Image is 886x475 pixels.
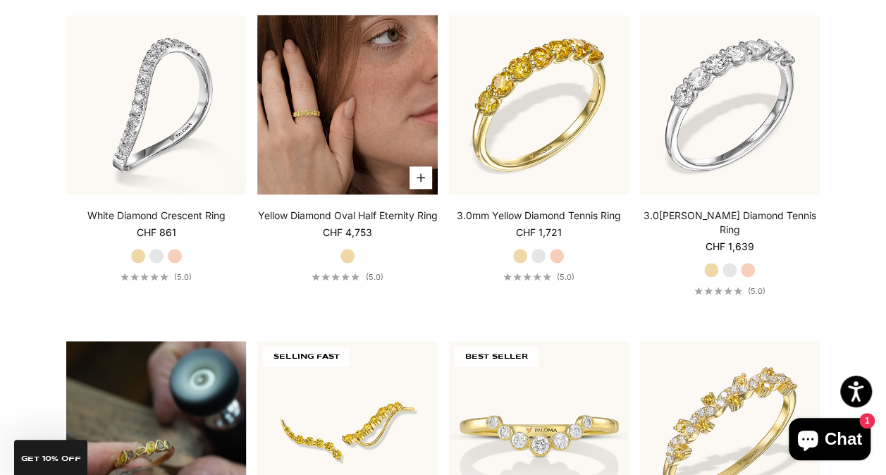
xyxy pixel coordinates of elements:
a: Yellow Diamond Oval Half Eternity Ring [257,209,437,223]
img: #YellowGold [257,15,437,195]
img: #WhiteGold [66,15,246,195]
a: 5.0 out of 5.0 stars(5.0) [694,286,765,296]
div: 5.0 out of 5.0 stars [312,273,359,280]
img: #YellowGold [449,15,629,195]
div: GET 10% Off [14,440,87,475]
div: 5.0 out of 5.0 stars [121,273,168,280]
a: 5.0 out of 5.0 stars(5.0) [121,272,192,282]
a: #YellowGold #WhiteGold #RoseGold [640,15,820,195]
div: 5.0 out of 5.0 stars [694,287,742,295]
span: BEST SELLER [455,347,538,366]
span: (5.0) [748,286,765,296]
inbox-online-store-chat: Shopify online store chat [785,418,875,464]
sale-price: CHF 1,721 [516,226,562,240]
span: (5.0) [174,272,192,282]
span: GET 10% Off [21,455,81,462]
span: SELLING FAST [263,347,350,366]
sale-price: CHF 1,639 [706,240,754,254]
a: 5.0 out of 5.0 stars(5.0) [312,272,383,282]
img: 3.0mm White Diamond Tennis Ring [640,15,820,195]
a: White Diamond Crescent Ring [87,209,226,223]
sale-price: CHF 4,753 [323,226,372,240]
a: 5.0 out of 5.0 stars(5.0) [503,272,574,282]
span: (5.0) [365,272,383,282]
a: 3.0mm Yellow Diamond Tennis Ring [457,209,621,223]
a: 3.0[PERSON_NAME] Diamond Tennis Ring [640,209,820,237]
span: (5.0) [557,272,574,282]
sale-price: CHF 861 [137,226,176,240]
div: 5.0 out of 5.0 stars [503,273,551,280]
